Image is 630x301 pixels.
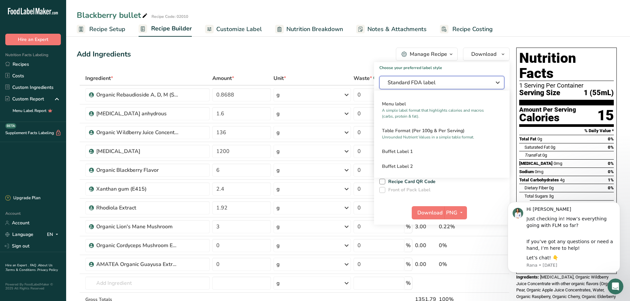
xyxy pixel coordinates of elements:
a: Recipe Costing [440,22,493,37]
span: 0g [537,136,542,141]
div: Custom Report [5,95,44,102]
button: PNG [444,206,467,219]
div: 0.22% [439,223,478,231]
div: [MEDICAL_DATA] [96,147,179,155]
a: Language [5,229,33,240]
div: g [276,166,280,174]
div: g [276,223,280,231]
div: Powered By FoodLabelMaker © 2025 All Rights Reserved [5,282,61,290]
button: Hire an Expert [5,34,61,45]
span: 0% [608,185,614,190]
h1: Choose your preferred label style [374,62,510,71]
h2: Buffet Label 2 [382,163,502,170]
p: A simple label format that highlights calories and macros (carbs, protein & fat). [382,107,496,119]
div: [MEDICAL_DATA] anhydrous [96,110,179,118]
i: Trans [525,153,535,158]
span: Serving Size [519,89,560,97]
div: g [276,260,280,268]
span: Total Carbohydrates [519,177,559,182]
button: Download [463,48,510,61]
h2: Menu label [382,100,502,107]
h2: Table Format (Per 100g & Per Serving) [382,127,502,134]
button: Standard FDA label [379,76,504,89]
a: Terms & Conditions . [6,268,37,272]
div: 15 [597,107,614,124]
span: 0g [549,185,554,190]
a: Nutrition Breakdown [275,22,343,37]
span: Notes & Attachments [367,25,427,34]
h2: Buffet Label 1 [382,148,502,155]
a: About Us . [5,263,53,272]
span: 0% [608,169,614,174]
div: Recipe Code: 02010 [151,14,188,19]
div: Organic Rebaudioside A, D, M (Stevia Leaf Extract) [96,91,179,99]
iframe: Intercom live chat [608,279,623,294]
span: 1% [608,177,614,182]
div: Organic Cordyceps Mushroom Extract [96,242,179,249]
div: Organic Lion's Mane Mushroom [96,223,179,231]
div: g [276,242,280,249]
div: g [276,110,280,118]
div: Amount Per Serving [519,107,576,113]
span: Download [471,50,496,58]
span: 0% [608,161,614,166]
a: FAQ . [30,263,38,268]
div: Blackberry bullet [77,9,149,21]
span: Ingredient [85,74,113,82]
div: EN [47,231,61,239]
div: 0% [439,242,478,249]
span: 0mg [535,169,543,174]
span: Nutrition Breakdown [286,25,343,34]
span: 0g [542,153,547,158]
span: 1 (55mL) [584,89,614,97]
a: Recipe Builder [139,21,192,37]
span: Recipe Setup [89,25,125,34]
span: Sodium [519,169,534,174]
span: Recipe Card QR Code [385,179,436,185]
div: 3.00 [415,223,436,231]
div: AMATEA Organic Guayusa Extract [96,260,179,268]
p: Unrounded Nutrient Values in a simple table format. [382,134,496,140]
a: Hire an Expert . [5,263,29,268]
div: g [276,91,280,99]
span: 0g [551,145,555,150]
iframe: Intercom notifications message [498,192,630,283]
span: Saturated Fat [525,145,550,150]
span: Unit [273,74,286,82]
div: 0% [439,260,478,268]
span: Standard FDA label [388,79,487,87]
span: Total Fat [519,136,536,141]
span: Recipe Builder [151,24,192,33]
div: Upgrade Plan [5,195,40,202]
section: % Daily Value * [519,127,614,135]
span: Download [417,209,442,217]
span: Dietary Fiber [525,185,548,190]
div: BETA [5,123,16,129]
span: Fat [525,153,541,158]
div: g [276,147,280,155]
span: 0% [608,136,614,141]
span: [MEDICAL_DATA] [519,161,553,166]
div: Rhodiola Extract [96,204,179,212]
div: Calories [519,113,576,123]
span: Amount [212,74,234,82]
input: Add Ingredient [85,277,210,290]
div: 0.00 [415,242,436,249]
div: Manage Recipe [410,50,447,58]
div: Organic Wildberry Juice Concentrate WOOF [96,129,179,136]
button: Manage Recipe [396,48,458,61]
h1: Nutrition Facts [519,51,614,81]
span: Recipe Costing [452,25,493,34]
span: Front of Pack Label [385,187,431,193]
span: Customize Label [216,25,262,34]
a: Privacy Policy [37,268,58,272]
div: Xanthan gum (E415) [96,185,179,193]
div: g [276,129,280,136]
span: 0mg [554,161,562,166]
span: 0% [608,145,614,150]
